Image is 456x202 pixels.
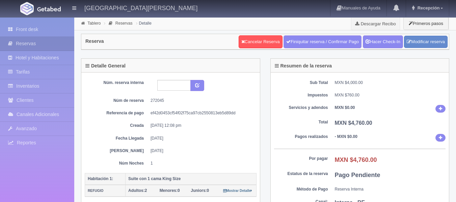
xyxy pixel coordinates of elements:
[84,3,197,12] h4: [GEOGRAPHIC_DATA][PERSON_NAME]
[239,35,283,48] a: Cancelar Reserva
[90,98,144,104] dt: Núm de reserva
[151,110,251,116] dd: ef42d0453cf54f02f75ca97cb2550813eb5d89dd
[335,172,380,178] b: Pago Pendiente
[20,2,34,15] img: Getabed
[284,35,361,48] a: Finiquitar reserva / Confirmar Pago
[151,123,251,128] dd: [DATE] 12:08 pm
[335,80,446,86] dd: MXN $4,000.00
[90,148,144,154] dt: [PERSON_NAME]
[274,92,328,98] dt: Impuestos
[274,186,328,192] dt: Método de Pago
[90,136,144,141] dt: Fecha Llegada
[416,5,440,10] span: Recepción
[335,186,446,192] dd: Reserva Interna
[274,134,328,140] dt: Pagos realizados
[85,39,104,44] h4: Reserva
[90,110,144,116] dt: Referencia de pago
[335,120,372,126] b: MXN $4,760.00
[335,156,377,163] b: MXN $4,760.00
[274,156,328,162] dt: Por pagar
[151,98,251,104] dd: 272045
[128,188,147,193] span: 2
[335,134,357,139] b: - MXN $0.00
[223,189,252,193] small: Mostrar Detalle
[90,123,144,128] dt: Creada
[151,148,251,154] dd: [DATE]
[275,63,332,68] h4: Resumen de la reserva
[335,92,446,98] dd: MXN $760.00
[134,20,153,26] li: Detalle
[274,171,328,177] dt: Estatus de la reserva
[363,35,403,48] a: Hacer Check-In
[351,17,400,30] a: Descargar Recibo
[37,6,61,11] img: Getabed
[151,136,251,141] dd: [DATE]
[90,161,144,166] dt: Núm Noches
[191,188,207,193] strong: Juniors:
[88,176,113,181] b: Habitación 1:
[126,173,257,185] th: Suite con 1 cama King Size
[115,21,133,26] a: Reservas
[335,105,355,110] b: MXN $0.00
[274,80,328,86] dt: Sub Total
[403,17,449,30] button: Primeros pasos
[128,188,145,193] strong: Adultos:
[223,188,252,193] a: Mostrar Detalle
[85,63,126,68] h4: Detalle General
[160,188,180,193] span: 0
[404,36,448,48] a: Modificar reserva
[274,105,328,111] dt: Servicios y adendos
[87,21,101,26] a: Tablero
[191,188,209,193] span: 0
[274,119,328,125] dt: Total
[88,189,103,193] small: REFUGIO
[160,188,178,193] strong: Menores:
[90,80,144,86] dt: Núm. reserva interna
[151,161,251,166] dd: 1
